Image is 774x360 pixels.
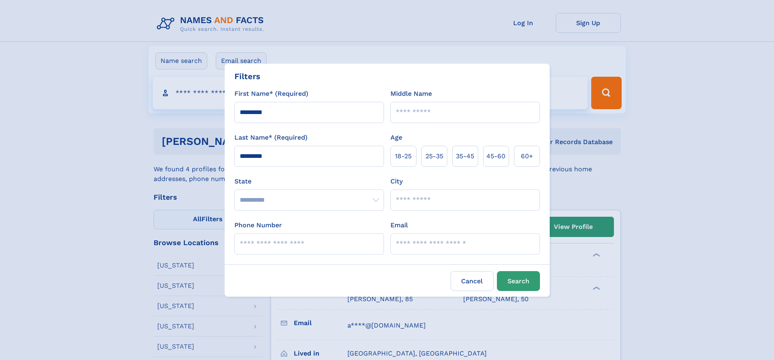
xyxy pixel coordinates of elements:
span: 60+ [521,151,533,161]
label: City [390,177,403,186]
span: 45‑60 [486,151,505,161]
button: Search [497,271,540,291]
label: Middle Name [390,89,432,99]
label: Phone Number [234,220,282,230]
label: Age [390,133,402,142]
label: State [234,177,384,186]
span: 18‑25 [395,151,412,161]
div: Filters [234,70,260,82]
span: 25‑35 [425,151,443,161]
label: Cancel [451,271,494,291]
label: First Name* (Required) [234,89,308,99]
span: 35‑45 [456,151,474,161]
label: Email [390,220,408,230]
label: Last Name* (Required) [234,133,308,142]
